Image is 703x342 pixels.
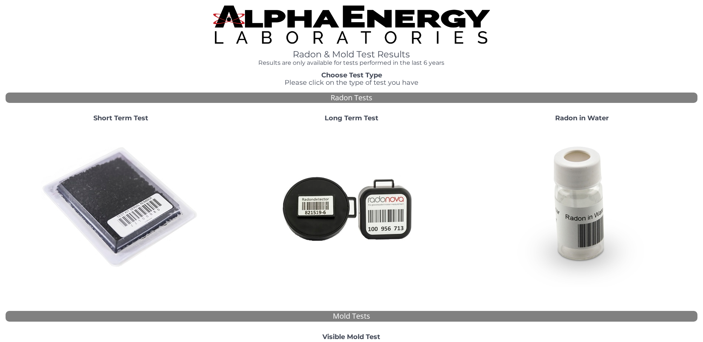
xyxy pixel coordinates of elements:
div: Mold Tests [6,311,697,322]
img: Radtrak2vsRadtrak3.jpg [272,128,431,287]
strong: Short Term Test [93,114,148,122]
strong: Radon in Water [555,114,609,122]
strong: Long Term Test [325,114,378,122]
strong: Choose Test Type [321,71,382,79]
img: TightCrop.jpg [213,6,490,44]
h4: Results are only available for tests performed in the last 6 years [213,60,490,66]
span: Please click on the type of test you have [285,78,418,87]
img: ShortTerm.jpg [41,128,200,287]
h1: Radon & Mold Test Results [213,50,490,59]
strong: Visible Mold Test [322,333,380,341]
img: RadoninWater.jpg [503,128,662,287]
div: Radon Tests [6,93,697,103]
